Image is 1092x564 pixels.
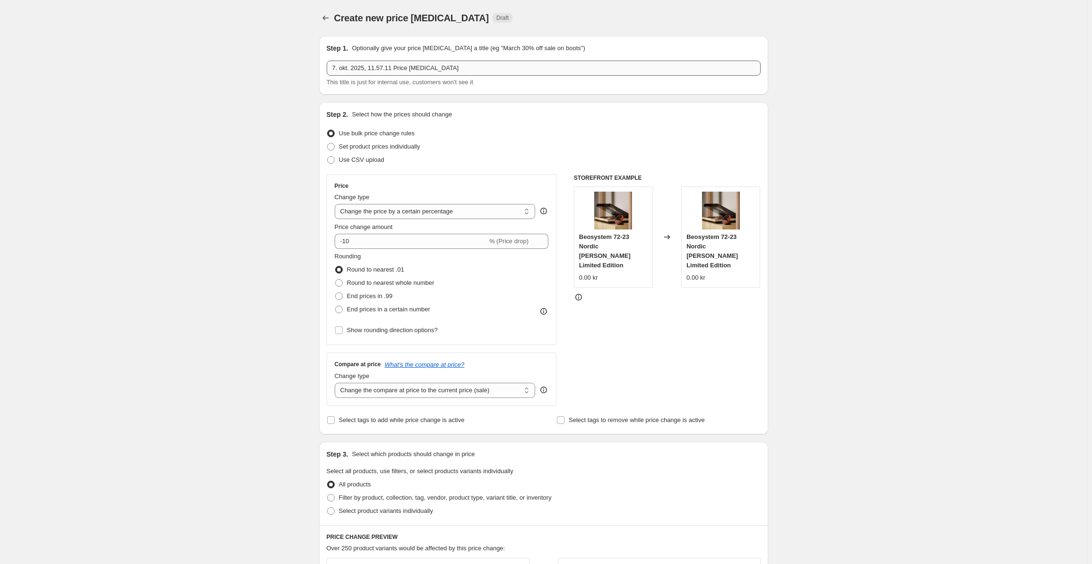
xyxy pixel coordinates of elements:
[335,361,381,368] h3: Compare at price
[339,143,420,150] span: Set product prices individually
[319,11,332,25] button: Price change jobs
[327,533,761,541] h6: PRICE CHANGE PREVIEW
[327,467,513,475] span: Select all products, use filters, or select products variants individually
[327,79,473,86] span: This title is just for internal use, customers won't see it
[702,192,740,229] img: Rectangle93_1_80x.jpg
[339,507,433,514] span: Select product variants individually
[489,238,529,245] span: % (Price drop)
[569,416,705,423] span: Select tags to remove while price change is active
[335,182,348,190] h3: Price
[574,174,761,182] h6: STOREFRONT EXAMPLE
[579,273,598,282] div: 0.00 kr
[347,326,438,334] span: Show rounding direction options?
[327,44,348,53] h2: Step 1.
[539,206,548,216] div: help
[579,233,631,269] span: Beosystem 72-23 Nordic [PERSON_NAME] Limited Edition
[352,449,475,459] p: Select which products should change in price
[347,292,393,300] span: End prices in .99
[339,481,371,488] span: All products
[335,253,361,260] span: Rounding
[496,14,509,22] span: Draft
[339,416,465,423] span: Select tags to add while price change is active
[352,110,452,119] p: Select how the prices should change
[686,273,705,282] div: 0.00 kr
[335,223,393,230] span: Price change amount
[327,110,348,119] h2: Step 2.
[335,372,370,379] span: Change type
[339,130,415,137] span: Use bulk price change rules
[327,61,761,76] input: 30% off holiday sale
[347,266,404,273] span: Round to nearest .01
[686,233,738,269] span: Beosystem 72-23 Nordic [PERSON_NAME] Limited Edition
[334,13,489,23] span: Create new price [MEDICAL_DATA]
[539,385,548,395] div: help
[339,156,384,163] span: Use CSV upload
[352,44,585,53] p: Optionally give your price [MEDICAL_DATA] a title (eg "March 30% off sale on boots")
[347,279,434,286] span: Round to nearest whole number
[385,361,465,368] button: What's the compare at price?
[335,234,487,249] input: -15
[327,545,505,552] span: Over 250 product variants would be affected by this price change:
[594,192,632,229] img: Rectangle93_1_80x.jpg
[335,194,370,201] span: Change type
[339,494,552,501] span: Filter by product, collection, tag, vendor, product type, variant title, or inventory
[347,306,430,313] span: End prices in a certain number
[327,449,348,459] h2: Step 3.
